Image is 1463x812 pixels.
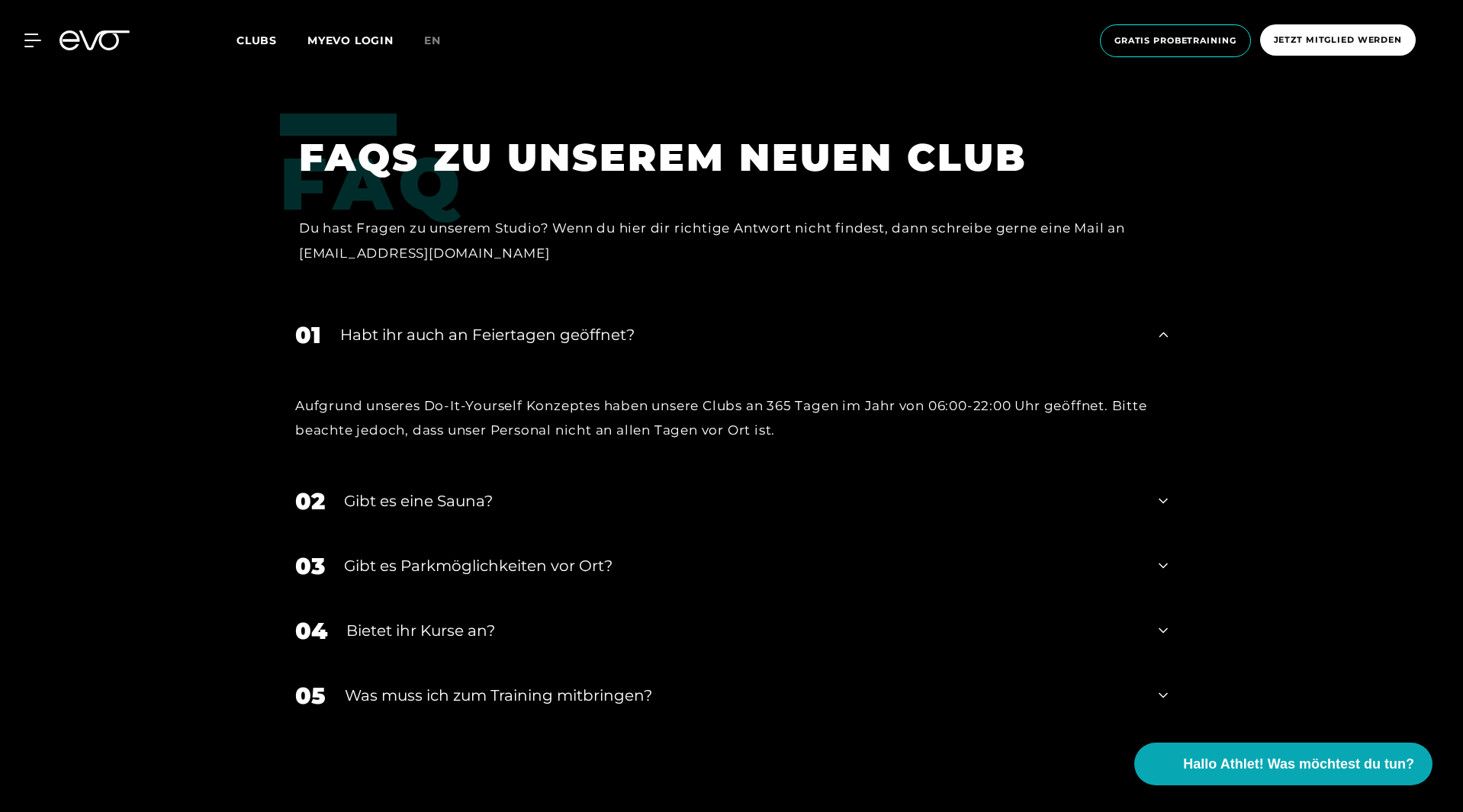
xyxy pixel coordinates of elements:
a: MYEVO LOGIN [307,34,394,47]
h1: FAQS ZU UNSEREM NEUEN CLUB [299,133,1145,182]
div: 04 [295,614,327,648]
a: Jetzt Mitglied werden [1256,24,1420,57]
span: en [424,34,441,47]
span: Clubs [236,34,277,47]
div: Bietet ihr Kurse an? [346,619,1140,642]
span: Gratis Probetraining [1114,34,1236,47]
a: Gratis Probetraining [1095,24,1256,57]
div: Gibt es Parkmöglichkeiten vor Ort? [344,554,1140,577]
div: Aufgrund unseres Do-It-Yourself Konzeptes haben unsere Clubs an 365 Tagen im Jahr von 06:00-22:00... [295,393,1168,443]
div: Habt ihr auch an Feiertagen geöffnet? [340,323,1140,346]
div: 02 [295,484,325,518]
div: 03 [295,549,325,583]
span: Jetzt Mitglied werden [1274,34,1402,47]
div: 01 [295,318,321,352]
div: Was muss ich zum Training mitbringen? [345,684,1140,707]
a: Clubs [236,33,307,47]
button: Hallo Athlet! Was möchtest du tun? [1134,743,1432,785]
div: Gibt es eine Sauna? [344,489,1140,512]
div: 05 [295,679,326,713]
span: Hallo Athlet! Was möchtest du tun? [1183,754,1414,775]
div: Du hast Fragen zu unserem Studio? Wenn du hier dir richtige Antwort nicht findest, dann schreibe ... [299,216,1145,265]
a: en [424,32,459,50]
